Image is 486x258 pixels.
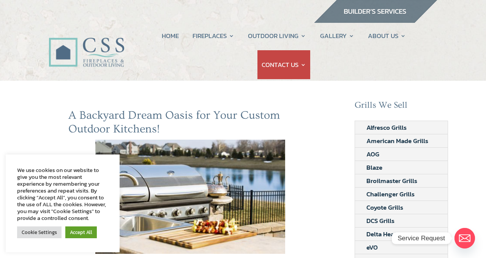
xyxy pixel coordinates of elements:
div: We use cookies on our website to give you the most relevant experience by remembering your prefer... [17,167,108,221]
a: ABOUT US [368,21,406,50]
img: Outside Kitchen Barbecue and Sink [95,140,285,254]
a: builder services construction supply [314,16,437,25]
a: HOME [162,21,179,50]
a: American Made Grills [355,134,440,147]
a: DCS Grills [355,214,406,227]
a: Alfresco Grills [355,121,418,134]
a: eVO [355,241,389,254]
a: Email [454,228,475,248]
a: GALLERY [320,21,354,50]
a: AOG [355,148,391,161]
a: Coyote Grills [355,201,415,214]
h2: A Backyard Dream Oasis for Your Custom Outdoor Kitchens! [68,108,312,140]
a: Cookie Settings [17,226,62,238]
a: Accept All [65,226,97,238]
a: Challenger Grills [355,188,426,201]
a: CONTACT US [262,50,306,79]
a: OUTDOOR LIVING [248,21,306,50]
a: FIREPLACES [193,21,234,50]
a: Delta Heat [355,228,408,240]
a: Broilmaster Grills [355,174,429,187]
img: CSS Fireplaces & Outdoor Living (Formerly Construction Solutions & Supply)- Jacksonville Ormond B... [49,17,124,71]
h2: Grills We Sell [355,100,448,115]
a: Blaze [355,161,394,174]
